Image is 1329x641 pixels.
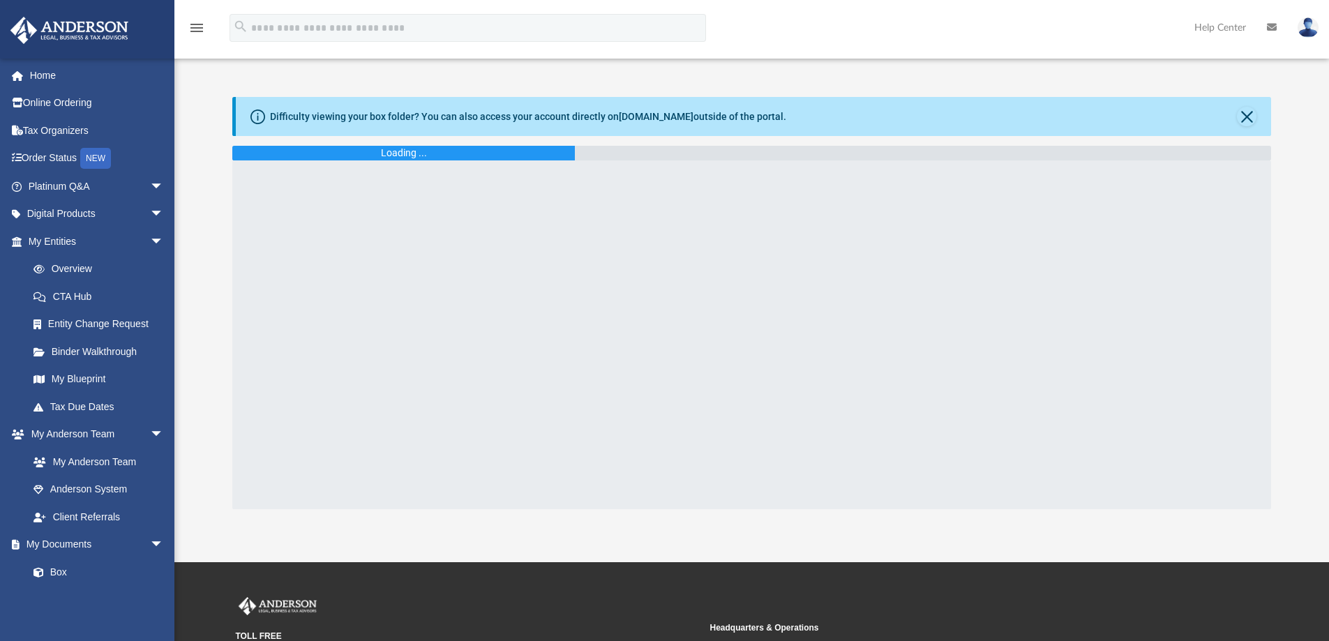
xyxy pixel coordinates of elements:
[80,148,111,169] div: NEW
[20,586,178,614] a: Meeting Minutes
[10,116,185,144] a: Tax Organizers
[233,19,248,34] i: search
[10,172,185,200] a: Platinum Q&Aarrow_drop_down
[150,531,178,559] span: arrow_drop_down
[10,531,178,559] a: My Documentsarrow_drop_down
[236,597,320,615] img: Anderson Advisors Platinum Portal
[10,200,185,228] a: Digital Productsarrow_drop_down
[1298,17,1319,38] img: User Pic
[619,111,693,122] a: [DOMAIN_NAME]
[150,227,178,256] span: arrow_drop_down
[188,27,205,36] a: menu
[20,393,185,421] a: Tax Due Dates
[150,421,178,449] span: arrow_drop_down
[6,17,133,44] img: Anderson Advisors Platinum Portal
[20,365,178,393] a: My Blueprint
[710,621,1175,634] small: Headquarters & Operations
[20,503,178,531] a: Client Referrals
[20,310,185,338] a: Entity Change Request
[20,558,171,586] a: Box
[188,20,205,36] i: menu
[20,338,185,365] a: Binder Walkthrough
[10,421,178,448] a: My Anderson Teamarrow_drop_down
[10,89,185,117] a: Online Ordering
[20,255,185,283] a: Overview
[20,448,171,476] a: My Anderson Team
[10,227,185,255] a: My Entitiesarrow_drop_down
[10,61,185,89] a: Home
[150,172,178,201] span: arrow_drop_down
[10,144,185,173] a: Order StatusNEW
[381,146,427,160] div: Loading ...
[270,110,786,124] div: Difficulty viewing your box folder? You can also access your account directly on outside of the p...
[1237,107,1256,126] button: Close
[20,282,185,310] a: CTA Hub
[150,200,178,229] span: arrow_drop_down
[20,476,178,504] a: Anderson System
